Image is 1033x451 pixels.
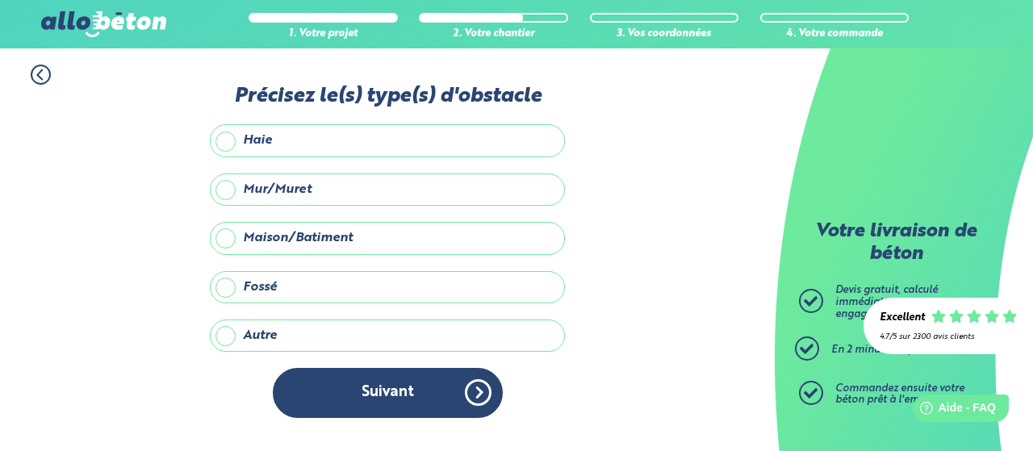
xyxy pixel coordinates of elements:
[210,271,565,303] label: Fossé
[760,28,910,40] div: 4. Votre commande
[210,319,565,352] label: Autre
[210,173,565,206] label: Mur/Muret
[41,11,165,37] img: allobéton
[889,388,1015,433] iframe: Help widget launcher
[419,28,568,40] div: 2. Votre chantier
[210,85,565,108] label: Précisez le(s) type(s) d'obstacle
[210,222,565,254] label: Maison/Batiment
[210,124,565,157] label: Haie
[590,28,739,40] div: 3. Vos coordonnées
[273,368,503,417] button: Suivant
[249,28,398,40] div: 1. Votre projet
